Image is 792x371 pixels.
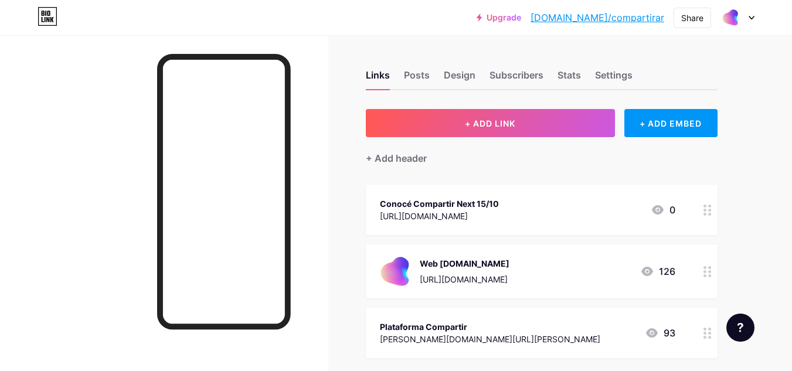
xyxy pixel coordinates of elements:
[640,264,675,278] div: 126
[380,321,600,333] div: Plataforma Compartir
[366,68,390,89] div: Links
[444,68,475,89] div: Design
[720,6,742,29] img: Compartirar
[624,109,718,137] div: + ADD EMBED
[651,203,675,217] div: 0
[380,333,600,345] div: [PERSON_NAME][DOMAIN_NAME][URL][PERSON_NAME]
[645,326,675,340] div: 93
[366,151,427,165] div: + Add header
[366,109,615,137] button: + ADD LINK
[420,273,509,285] div: [URL][DOMAIN_NAME]
[380,256,410,287] img: Web santillanacompartir.com.ar
[490,68,543,89] div: Subscribers
[681,12,703,24] div: Share
[465,118,515,128] span: + ADD LINK
[404,68,430,89] div: Posts
[420,257,509,270] div: Web [DOMAIN_NAME]
[380,198,499,210] div: Conocé Compartir Next 15/10
[477,13,521,22] a: Upgrade
[595,68,633,89] div: Settings
[380,210,499,222] div: [URL][DOMAIN_NAME]
[531,11,664,25] a: [DOMAIN_NAME]/compartirar
[558,68,581,89] div: Stats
